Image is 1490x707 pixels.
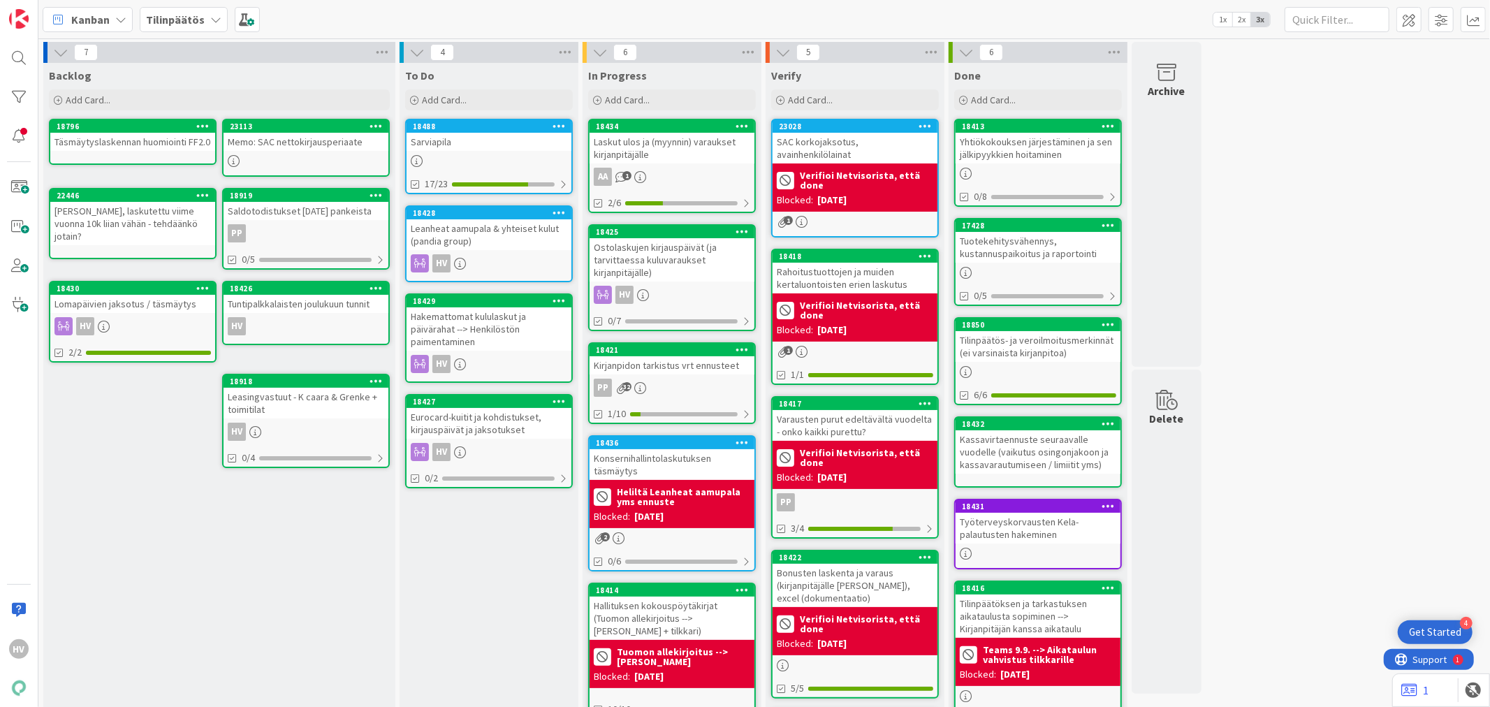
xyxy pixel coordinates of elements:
span: To Do [405,68,434,82]
b: Verifioi Netvisorista, että done [800,614,933,634]
a: 18417Varausten purut edeltävältä vuodelta - onko kaikki purettu?Verifioi Netvisorista, että doneB... [771,396,939,539]
div: [DATE] [817,193,847,207]
div: 18850 [962,320,1120,330]
span: 6 [613,44,637,61]
div: HV [224,423,388,441]
div: 18796 [57,122,215,131]
div: 18425Ostolaskujen kirjauspäivät (ja tarvittaessa kuluvaraukset kirjanpitäjälle) [590,226,754,282]
div: 18430 [57,284,215,293]
div: HV [228,423,246,441]
b: Tuomon allekirjoitus --> [PERSON_NAME] [617,647,750,666]
div: Blocked: [594,669,630,684]
span: 0/7 [608,314,621,328]
div: 23028 [773,120,937,133]
div: Lomapäivien jaksotus / täsmäytys [50,295,215,313]
div: HV [228,317,246,335]
div: 22446[PERSON_NAME], laskutettu viime vuonna 10k liian vähän - tehdäänkö jotain? [50,189,215,245]
div: PP [224,224,388,242]
div: 4 [1460,617,1473,629]
div: Rahoitustuottojen ja muiden kertaluontoisten erien laskutus [773,263,937,293]
div: 18422 [773,551,937,564]
div: 23028SAC korkojaksotus, avainhenkilölainat [773,120,937,163]
div: AA [590,168,754,186]
div: Blocked: [777,323,813,337]
div: 18417Varausten purut edeltävältä vuodelta - onko kaikki purettu? [773,398,937,441]
div: Täsmäytyslaskennan huomiointi FF2.0 [50,133,215,151]
div: [DATE] [817,470,847,485]
div: 18850Tilinpäätös- ja veroilmoitusmerkinnät (ei varsinaista kirjanpitoa) [956,319,1120,362]
div: 18430 [50,282,215,295]
span: 1/10 [608,407,626,421]
a: 18918Leasingvastuut - K caara & Grenke + toimitilatHV0/4 [222,374,390,468]
div: 23113Memo: SAC nettokirjausperiaate [224,120,388,151]
span: 5 [796,44,820,61]
span: 1/1 [791,367,804,382]
div: Tilinpäätös- ja veroilmoitusmerkinnät (ei varsinaista kirjanpitoa) [956,331,1120,362]
div: Sarviapila [407,133,571,151]
div: 18918 [224,375,388,388]
div: 18428Leanheat aamupala & yhteiset kulut (pandia group) [407,207,571,250]
span: Done [954,68,981,82]
div: HV [407,355,571,373]
div: 18430Lomapäivien jaksotus / täsmäytys [50,282,215,313]
b: Tilinpäätös [146,13,205,27]
div: SAC korkojaksotus, avainhenkilölainat [773,133,937,163]
div: 18431 [956,500,1120,513]
div: 18413 [962,122,1120,131]
span: 0/5 [974,289,987,303]
span: 0/8 [974,189,987,204]
span: Add Card... [788,94,833,106]
span: 1 [784,216,793,225]
div: AA [594,168,612,186]
div: 23113 [224,120,388,133]
div: 18418 [779,252,937,261]
div: Tuntipalkkalaisten joulukuun tunnit [224,295,388,313]
div: 18434 [596,122,754,131]
span: 5/5 [791,681,804,696]
div: 18416 [956,582,1120,595]
div: 18421Kirjanpidon tarkistus vrt ennusteet [590,344,754,374]
div: Kassavirtaennuste seuraavalle vuodelle (vaikutus osingonjakoon ja kassavarautumiseen / limiitit yms) [956,430,1120,474]
div: 17428 [962,221,1120,231]
a: 18432Kassavirtaennuste seuraavalle vuodelle (vaikutus osingonjakoon ja kassavarautumiseen / limii... [954,416,1122,488]
div: Archive [1148,82,1185,99]
div: 18414 [590,584,754,597]
a: 23113Memo: SAC nettokirjausperiaate [222,119,390,177]
div: 18919 [230,191,388,201]
div: HV [224,317,388,335]
div: 18426 [224,282,388,295]
div: 18416Tilinpäätöksen ja tarkastuksen aikataulusta sopiminen --> Kirjanpitäjän kanssa aikataulu [956,582,1120,638]
img: Visit kanbanzone.com [9,9,29,29]
div: HV [50,317,215,335]
div: Hakemattomat kululaskut ja päivärahat --> Henkilöstön paimentaminen [407,307,571,351]
div: Blocked: [777,193,813,207]
span: 2/2 [68,345,82,360]
div: HV [432,355,451,373]
div: 18421 [596,345,754,355]
div: HV [615,286,634,304]
b: Teams 9.9. --> Aikataulun vahvistus tilkkarille [983,645,1116,664]
span: Kanban [71,11,110,28]
span: 1 [784,346,793,355]
div: 18431 [962,502,1120,511]
div: 18429 [407,295,571,307]
div: 18427Eurocard-kuitit ja kohdistukset, kirjauspäivät ja jaksotukset [407,395,571,439]
div: Ostolaskujen kirjauspäivät (ja tarvittaessa kuluvaraukset kirjanpitäjälle) [590,238,754,282]
span: 17/23 [425,177,448,191]
div: 18421 [590,344,754,356]
span: 0/6 [608,554,621,569]
div: Tilinpäätöksen ja tarkastuksen aikataulusta sopiminen --> Kirjanpitäjän kanssa aikataulu [956,595,1120,638]
input: Quick Filter... [1285,7,1389,32]
div: Blocked: [594,509,630,524]
div: HV [407,443,571,461]
div: Blocked: [777,636,813,651]
div: 18427 [407,395,571,408]
b: Verifioi Netvisorista, että done [800,170,933,190]
a: 18413Yhtiökokouksen järjestäminen ja sen jälkipyykkien hoitaminen0/8 [954,119,1122,207]
div: Tuotekehitysvähennys, kustannuspaikoitus ja raportointi [956,232,1120,263]
div: 17428Tuotekehitysvähennys, kustannuspaikoitus ja raportointi [956,219,1120,263]
span: Add Card... [422,94,467,106]
div: Hallituksen kokouspöytäkirjat (Tuomon allekirjoitus --> [PERSON_NAME] + tilkkari) [590,597,754,640]
span: 3x [1251,13,1270,27]
b: Verifioi Netvisorista, että done [800,300,933,320]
